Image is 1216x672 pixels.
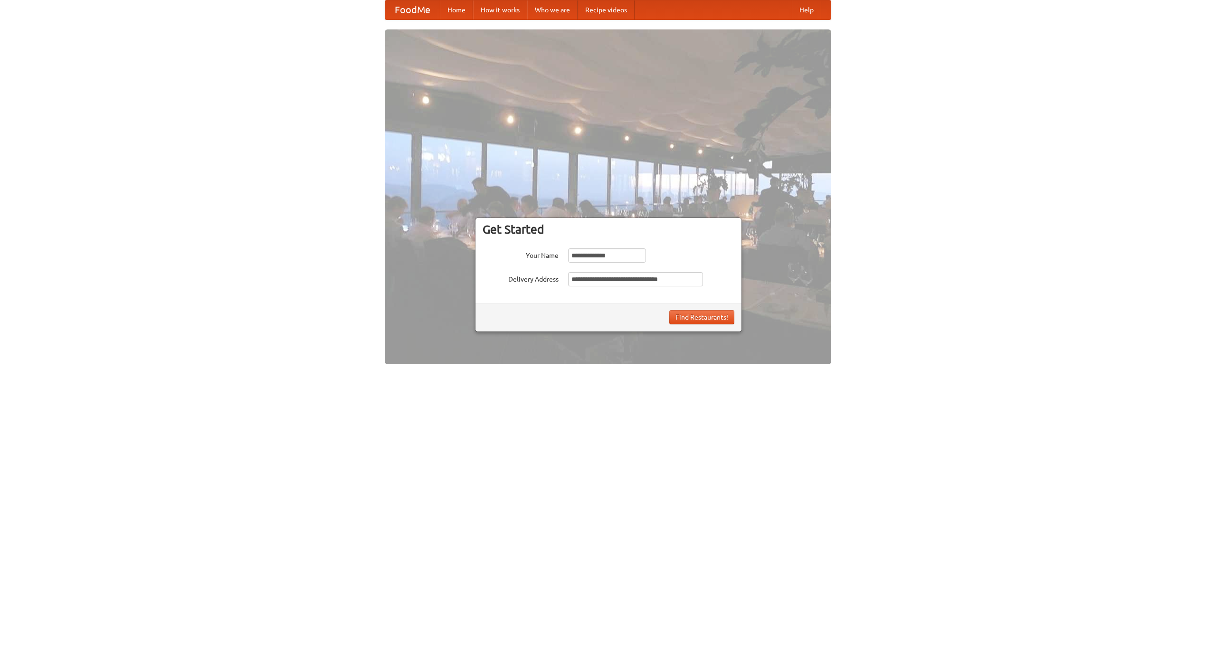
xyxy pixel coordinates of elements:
a: Who we are [527,0,578,19]
h3: Get Started [483,222,734,237]
label: Delivery Address [483,272,559,284]
a: How it works [473,0,527,19]
a: Home [440,0,473,19]
a: Help [792,0,821,19]
a: Recipe videos [578,0,635,19]
button: Find Restaurants! [669,310,734,324]
label: Your Name [483,248,559,260]
a: FoodMe [385,0,440,19]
